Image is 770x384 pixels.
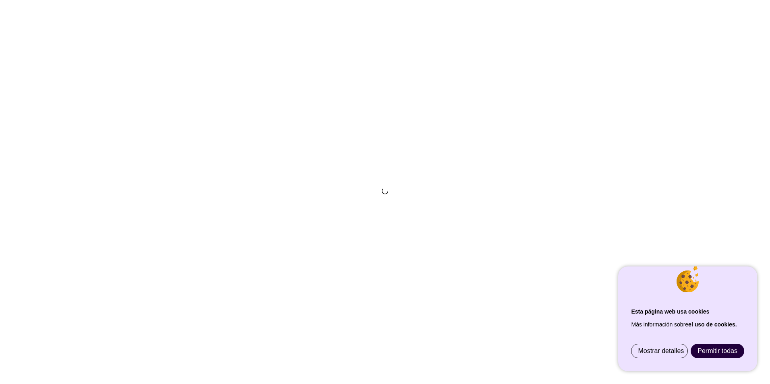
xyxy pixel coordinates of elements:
[688,321,737,328] a: el uso de cookies.
[691,344,744,358] a: Permitir todas
[631,308,709,315] strong: Esta página web usa cookies
[631,344,690,358] a: Mostrar detalles
[631,318,744,331] p: Más información sobre
[698,347,737,354] span: Permitir todas
[638,347,684,355] span: Mostrar detalles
